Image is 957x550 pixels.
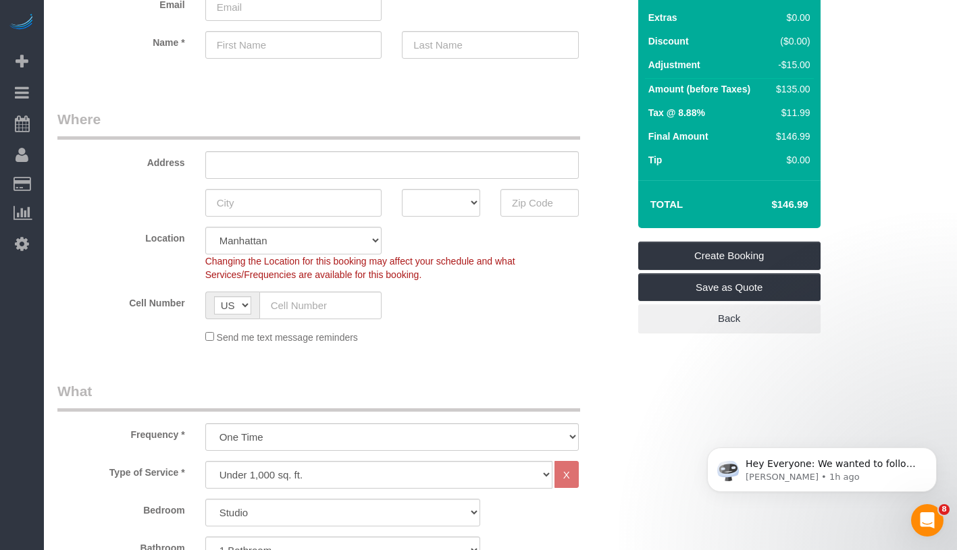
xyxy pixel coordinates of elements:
[47,292,195,310] label: Cell Number
[638,242,821,270] a: Create Booking
[648,153,663,167] label: Tip
[771,34,810,48] div: ($0.00)
[771,11,810,24] div: $0.00
[650,198,683,210] strong: Total
[57,109,580,140] legend: Where
[648,58,700,72] label: Adjustment
[47,461,195,479] label: Type of Service *
[648,34,689,48] label: Discount
[500,189,579,217] input: Zip Code
[771,130,810,143] div: $146.99
[47,423,195,441] label: Frequency *
[771,153,810,167] div: $0.00
[771,106,810,119] div: $11.99
[731,199,808,211] h4: $146.99
[638,304,821,333] a: Back
[648,11,677,24] label: Extras
[47,151,195,169] label: Address
[59,39,231,184] span: Hey Everyone: We wanted to follow up and let you know we have been closely monitoring the account...
[771,82,810,96] div: $135.00
[59,52,233,64] p: Message from Ellie, sent 1h ago
[687,419,957,514] iframe: Intercom notifications message
[8,13,35,32] img: Automaid Logo
[205,256,515,280] span: Changing the Location for this booking may affect your schedule and what Services/Frequencies are...
[648,106,705,119] label: Tax @ 8.88%
[57,381,580,412] legend: What
[939,504,950,515] span: 8
[911,504,943,537] iframe: Intercom live chat
[217,332,358,343] span: Send me text message reminders
[47,227,195,245] label: Location
[47,499,195,517] label: Bedroom
[648,130,708,143] label: Final Amount
[205,31,382,59] input: First Name
[402,31,579,59] input: Last Name
[259,292,382,319] input: Cell Number
[47,31,195,49] label: Name *
[205,189,382,217] input: City
[771,58,810,72] div: -$15.00
[638,273,821,302] a: Save as Quote
[648,82,750,96] label: Amount (before Taxes)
